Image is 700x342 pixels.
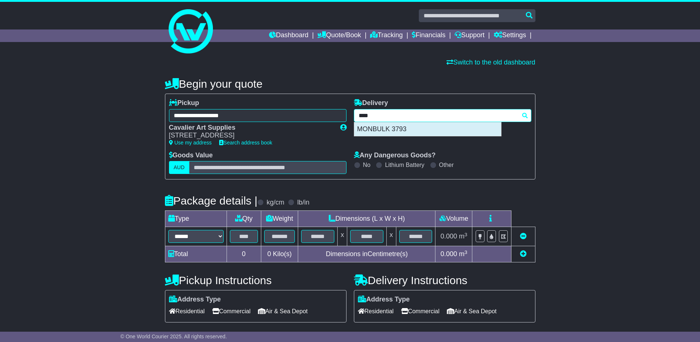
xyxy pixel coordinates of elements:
sup: 3 [465,249,468,255]
span: Residential [169,306,205,317]
sup: 3 [465,232,468,237]
label: AUD [169,161,190,174]
td: x [338,227,347,246]
a: Tracking [370,29,403,42]
span: Commercial [212,306,251,317]
label: Address Type [169,296,221,304]
h4: Pickup Instructions [165,274,346,286]
td: Type [165,211,227,227]
label: Other [439,161,454,168]
span: 0.000 [441,233,457,240]
label: lb/in [297,199,309,207]
a: Search address book [219,140,272,146]
label: kg/cm [266,199,284,207]
td: Weight [261,211,298,227]
a: Remove this item [520,233,527,240]
a: Financials [412,29,445,42]
label: Goods Value [169,151,213,160]
a: Switch to the old dashboard [446,59,535,66]
a: Settings [494,29,526,42]
label: No [363,161,370,168]
td: x [386,227,396,246]
td: 0 [227,246,261,262]
span: 0.000 [441,250,457,258]
label: Any Dangerous Goods? [354,151,436,160]
span: 0 [267,250,271,258]
span: © One World Courier 2025. All rights reserved. [120,334,227,339]
label: Delivery [354,99,388,107]
label: Pickup [169,99,199,107]
span: Air & Sea Depot [447,306,497,317]
td: Volume [435,211,472,227]
h4: Begin your quote [165,78,535,90]
td: Kilo(s) [261,246,298,262]
span: Residential [358,306,394,317]
a: Dashboard [269,29,308,42]
a: Add new item [520,250,527,258]
td: Dimensions in Centimetre(s) [298,246,435,262]
td: Total [165,246,227,262]
label: Lithium Battery [385,161,424,168]
a: Use my address [169,140,212,146]
span: Commercial [401,306,439,317]
div: [STREET_ADDRESS] [169,132,333,140]
td: Qty [227,211,261,227]
a: Support [455,29,485,42]
div: Cavalier Art Supplies [169,124,333,132]
label: Address Type [358,296,410,304]
typeahead: Please provide city [354,109,531,122]
span: m [459,233,468,240]
div: MONBULK 3793 [354,122,501,136]
span: Air & Sea Depot [258,306,308,317]
h4: Delivery Instructions [354,274,535,286]
a: Quote/Book [317,29,361,42]
span: m [459,250,468,258]
h4: Package details | [165,195,258,207]
td: Dimensions (L x W x H) [298,211,435,227]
